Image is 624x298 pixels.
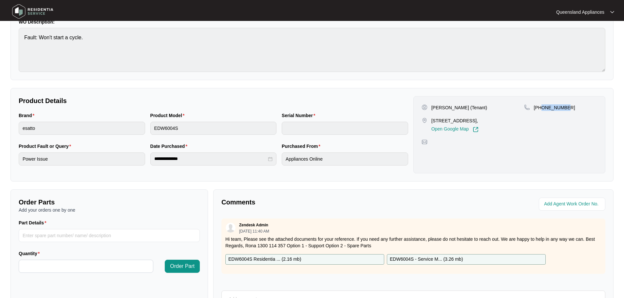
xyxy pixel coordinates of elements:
[19,96,408,105] p: Product Details
[19,143,74,149] label: Product Fault or Query
[226,223,236,233] img: user.svg
[221,198,409,207] p: Comments
[473,127,479,132] img: Link-External
[150,112,187,119] label: Product Model
[431,117,479,124] p: [STREET_ADDRESS],
[534,104,575,111] p: [PHONE_NUMBER]
[239,222,268,228] p: Zendesk Admin
[19,122,145,135] input: Brand
[544,200,601,208] input: Add Agent Work Order No.
[390,256,463,263] p: EDW6004S - Service M... ( 3.26 mb )
[282,122,408,135] input: Serial Number
[422,139,427,145] img: map-pin
[19,198,200,207] p: Order Parts
[165,260,200,273] button: Order Part
[19,250,42,257] label: Quantity
[170,262,195,270] span: Order Part
[282,112,318,119] label: Serial Number
[524,104,530,110] img: map-pin
[431,127,479,132] a: Open Google Map
[19,219,49,226] label: Part Details
[239,229,269,233] p: [DATE] 11:40 AM
[556,9,604,15] p: Queensland Appliances
[431,104,487,111] p: [PERSON_NAME] (Tenant)
[150,143,190,149] label: Date Purchased
[19,28,605,72] textarea: Fault: Won't start a cycle.
[19,207,200,213] p: Add your orders one by one
[610,10,614,14] img: dropdown arrow
[282,152,408,166] input: Purchased From
[19,260,153,272] input: Quantity
[154,155,267,162] input: Date Purchased
[150,122,277,135] input: Product Model
[19,112,37,119] label: Brand
[422,104,427,110] img: user-pin
[19,152,145,166] input: Product Fault or Query
[225,236,601,249] p: Hi team, Please see the attached documents for your reference. If you need any further assistance...
[422,117,427,123] img: map-pin
[19,229,200,242] input: Part Details
[228,256,301,263] p: EDW6004S Residentia ... ( 2.16 mb )
[10,2,56,21] img: residentia service logo
[282,143,323,149] label: Purchased From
